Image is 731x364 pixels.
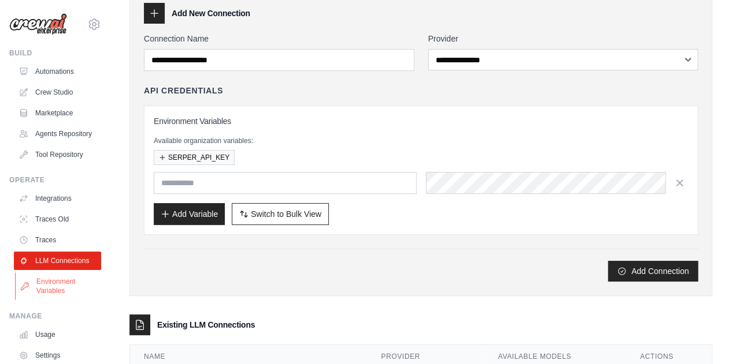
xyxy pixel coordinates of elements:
[157,319,255,331] h3: Existing LLM Connections
[14,210,101,228] a: Traces Old
[154,115,688,127] h3: Environment Variables
[14,325,101,344] a: Usage
[14,104,101,122] a: Marketplace
[154,136,688,145] p: Available organization variables:
[14,145,101,164] a: Tool Repository
[144,85,223,96] h4: API Credentials
[9,175,101,185] div: Operate
[428,33,699,44] label: Provider
[9,48,101,58] div: Build
[251,208,321,220] span: Switch to Bulk View
[154,203,225,225] button: Add Variable
[14,83,101,102] a: Crew Studio
[15,272,102,300] a: Environment Variables
[9,312,101,321] div: Manage
[154,150,235,165] button: SERPER_API_KEY
[14,62,101,81] a: Automations
[14,252,101,270] a: LLM Connections
[232,203,329,225] button: Switch to Bulk View
[608,261,698,282] button: Add Connection
[144,33,414,44] label: Connection Name
[14,189,101,208] a: Integrations
[14,231,101,249] a: Traces
[172,7,250,19] h3: Add New Connection
[14,125,101,143] a: Agents Repository
[9,13,67,35] img: Logo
